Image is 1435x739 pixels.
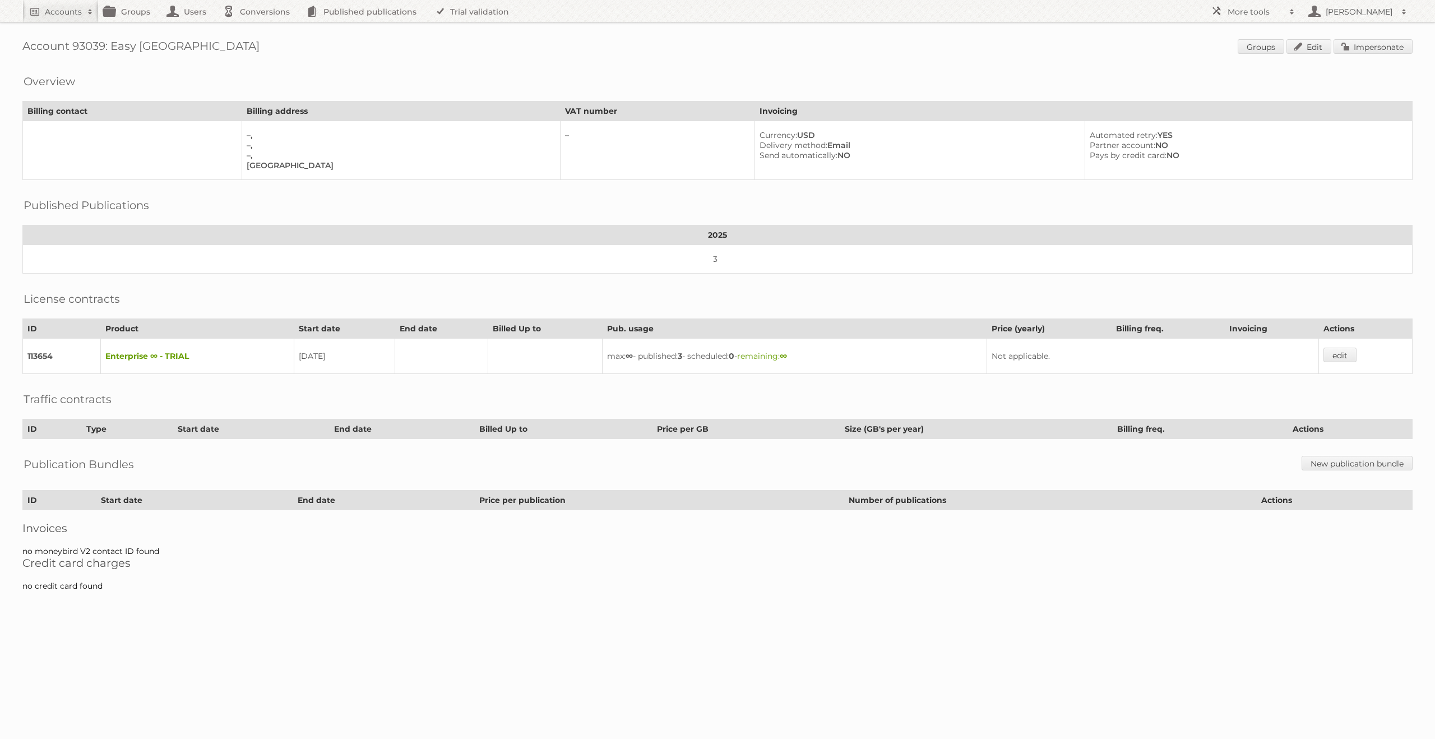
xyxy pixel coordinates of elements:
th: Billing freq. [1111,319,1224,339]
span: Partner account: [1090,140,1155,150]
h2: License contracts [24,290,120,307]
h2: Invoices [22,521,1413,535]
th: Billed Up to [488,319,603,339]
th: VAT number [560,101,754,121]
div: [GEOGRAPHIC_DATA] [247,160,551,170]
h1: Account 93039: Easy [GEOGRAPHIC_DATA] [22,39,1413,56]
h2: Publication Bundles [24,456,134,473]
h2: Published Publications [24,197,149,214]
h2: Overview [24,73,75,90]
div: USD [760,130,1076,140]
th: Pub. usage [603,319,987,339]
strong: 3 [678,351,682,361]
td: – [560,121,754,180]
span: Send automatically: [760,150,837,160]
th: Price per publication [474,491,844,510]
td: [DATE] [294,339,395,374]
th: Start date [294,319,395,339]
th: Actions [1288,419,1413,439]
a: Edit [1286,39,1331,54]
th: End date [330,419,474,439]
th: Number of publications [844,491,1257,510]
th: Invoicing [1225,319,1319,339]
td: 3 [23,245,1413,274]
th: ID [23,491,96,510]
th: Billing freq. [1112,419,1288,439]
div: NO [1090,150,1403,160]
h2: Traffic contracts [24,391,112,408]
th: Billed Up to [474,419,652,439]
td: Not applicable. [987,339,1318,374]
div: –, [247,130,551,140]
div: –, [247,140,551,150]
span: Pays by credit card: [1090,150,1166,160]
th: ID [23,319,101,339]
div: NO [1090,140,1403,150]
span: remaining: [737,351,787,361]
th: Size (GB's per year) [840,419,1112,439]
th: 2025 [23,225,1413,245]
h2: More tools [1228,6,1284,17]
td: max: - published: - scheduled: - [603,339,987,374]
div: Email [760,140,1076,150]
span: Automated retry: [1090,130,1158,140]
th: Price per GB [652,419,840,439]
strong: 0 [729,351,734,361]
th: Start date [173,419,330,439]
h2: Credit card charges [22,556,1413,570]
strong: ∞ [780,351,787,361]
div: YES [1090,130,1403,140]
th: Price (yearly) [987,319,1111,339]
th: Product [100,319,294,339]
td: 113654 [23,339,101,374]
th: Start date [96,491,293,510]
th: Actions [1257,491,1413,510]
div: –, [247,150,551,160]
a: Groups [1238,39,1284,54]
a: Impersonate [1334,39,1413,54]
span: Delivery method: [760,140,827,150]
h2: Accounts [45,6,82,17]
th: Billing address [242,101,561,121]
strong: ∞ [626,351,633,361]
td: Enterprise ∞ - TRIAL [100,339,294,374]
th: ID [23,419,82,439]
a: edit [1323,348,1357,362]
a: New publication bundle [1302,456,1413,470]
div: NO [760,150,1076,160]
span: Currency: [760,130,797,140]
th: Billing contact [23,101,242,121]
th: End date [395,319,488,339]
th: Actions [1319,319,1413,339]
h2: [PERSON_NAME] [1323,6,1396,17]
th: Type [81,419,173,439]
th: End date [293,491,474,510]
th: Invoicing [754,101,1412,121]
